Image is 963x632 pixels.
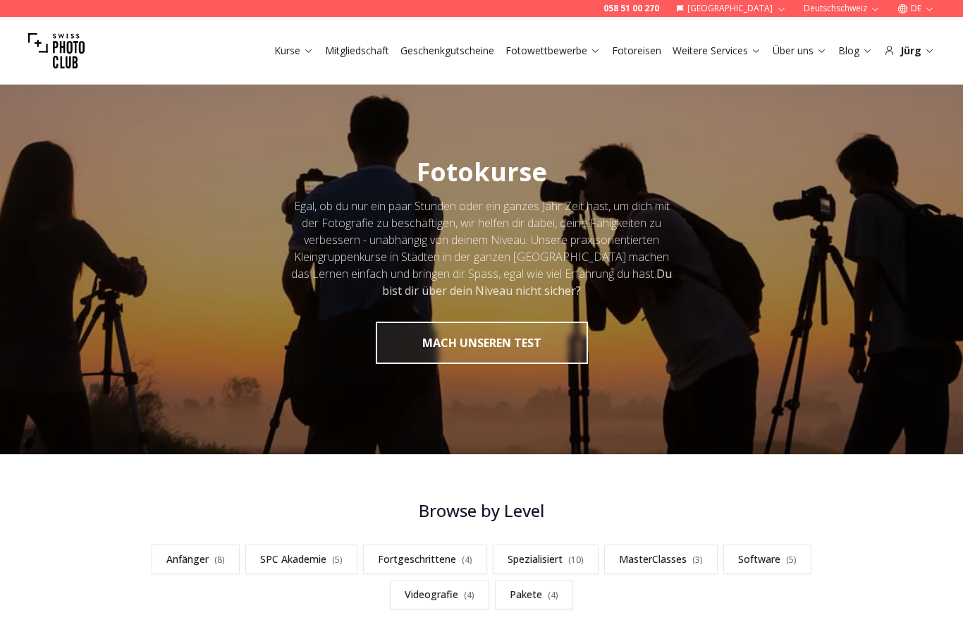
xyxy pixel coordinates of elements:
[390,580,489,609] a: Videografie(4)
[604,545,718,574] a: MasterClasses(3)
[325,44,389,58] a: Mitgliedschaft
[606,41,667,61] button: Fotoreisen
[417,154,547,189] span: Fotokurse
[603,3,659,14] a: 058 51 00 270
[548,589,558,601] span: ( 4 )
[493,545,599,574] a: Spezialisiert(10)
[838,44,873,58] a: Blog
[290,197,673,299] div: Egal, ob du nur ein paar Stunden oder ein ganzes Jahr Zeit hast, um dich mit der Fotografie zu be...
[132,499,831,522] h3: Browse by Level
[214,554,225,566] span: ( 8 )
[269,41,319,61] button: Kurse
[773,44,827,58] a: Über uns
[612,44,661,58] a: Fotoreisen
[786,554,797,566] span: ( 5 )
[28,23,85,79] img: Swiss photo club
[692,554,703,566] span: ( 3 )
[884,44,935,58] div: Jürg
[833,41,878,61] button: Blog
[319,41,395,61] button: Mitgliedschaft
[395,41,500,61] button: Geschenkgutscheine
[568,554,584,566] span: ( 10 )
[495,580,573,609] a: Pakete(4)
[332,554,343,566] span: ( 5 )
[376,322,588,364] button: MACH UNSEREN TEST
[723,545,811,574] a: Software(5)
[673,44,761,58] a: Weitere Services
[500,41,606,61] button: Fotowettbewerbe
[464,589,474,601] span: ( 4 )
[767,41,833,61] button: Über uns
[274,44,314,58] a: Kurse
[462,554,472,566] span: ( 4 )
[505,44,601,58] a: Fotowettbewerbe
[400,44,494,58] a: Geschenkgutscheine
[245,545,357,574] a: SPC Akademie(5)
[152,545,240,574] a: Anfänger(8)
[363,545,487,574] a: Fortgeschrittene(4)
[667,41,767,61] button: Weitere Services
